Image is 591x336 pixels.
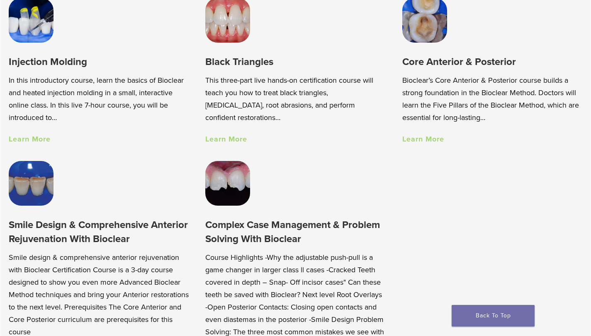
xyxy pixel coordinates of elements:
[9,218,189,246] h3: Smile Design & Comprehensive Anterior Rejuvenation With Bioclear
[205,55,386,69] h3: Black Triangles
[205,218,386,246] h3: Complex Case Management & Problem Solving With Bioclear
[9,74,189,124] p: In this introductory course, learn the basics of Bioclear and heated injection molding in a small...
[402,55,583,69] h3: Core Anterior & Posterior
[452,305,535,326] a: Back To Top
[402,134,444,144] a: Learn More
[402,74,583,124] p: Bioclear’s Core Anterior & Posterior course builds a strong foundation in the Bioclear Method. Do...
[9,134,51,144] a: Learn More
[205,74,386,124] p: This three-part live hands-on certification course will teach you how to treat black triangles, [...
[205,134,247,144] a: Learn More
[9,55,189,69] h3: Injection Molding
